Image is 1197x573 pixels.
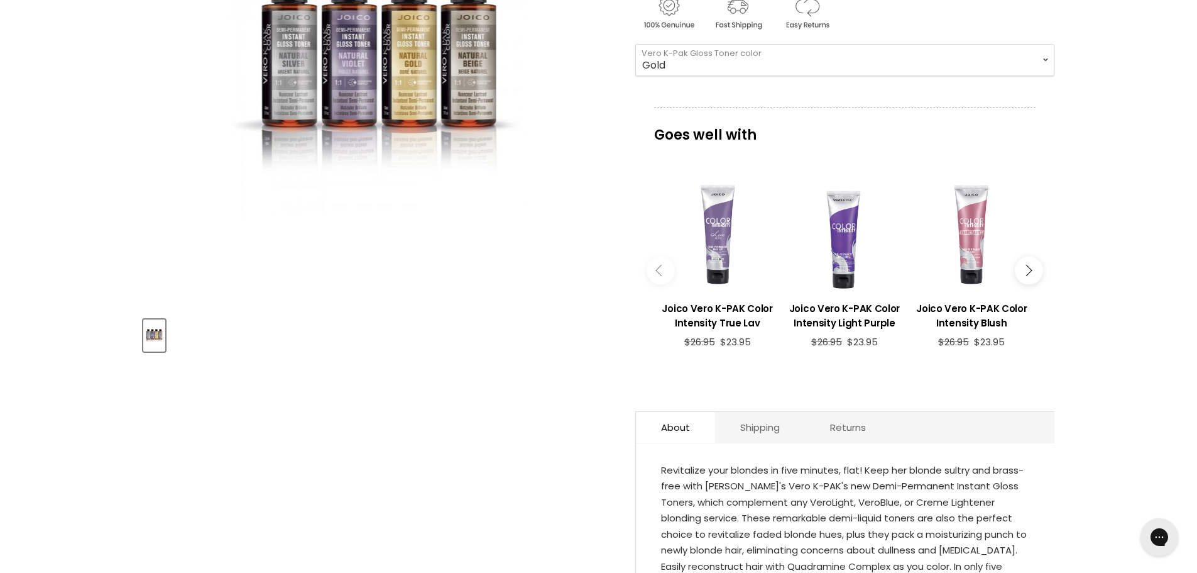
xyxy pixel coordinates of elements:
a: View product:Joico Vero K-PAK Color Intensity Blush [914,292,1029,337]
span: $23.95 [974,335,1005,348]
img: Joico Vero K-Pak Demi Instant Gloss Toner [145,321,164,350]
a: Shipping [715,412,805,443]
span: $26.95 [938,335,969,348]
a: Returns [805,412,891,443]
span: $23.95 [720,335,751,348]
h3: Joico Vero K-PAK Color Intensity Blush [914,301,1029,330]
a: About [636,412,715,443]
div: Product thumbnails [141,316,615,352]
a: View product:Joico Vero K-PAK Color Intensity Light Purple [787,292,902,337]
h3: Joico Vero K-PAK Color Intensity True Lav [660,301,775,330]
span: $23.95 [847,335,878,348]
button: Joico Vero K-Pak Demi Instant Gloss Toner [143,320,165,352]
span: $26.95 [811,335,842,348]
a: View product:Joico Vero K-PAK Color Intensity True Lav [660,292,775,337]
iframe: Gorgias live chat messenger [1134,514,1184,560]
h3: Joico Vero K-PAK Color Intensity Light Purple [787,301,902,330]
p: Goes well with [654,108,1036,149]
span: $26.95 [684,335,715,348]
